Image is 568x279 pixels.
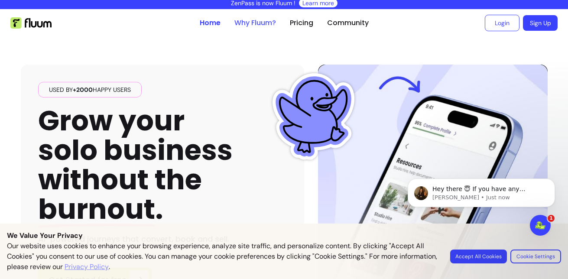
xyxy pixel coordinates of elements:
[38,190,155,228] span: burnout
[38,106,233,224] h1: Grow your solo business without the .
[523,15,558,31] a: Sign Up
[485,15,519,31] a: Login
[290,18,313,28] a: Pricing
[450,250,507,263] button: Accept All Cookies
[45,85,134,94] span: Used by happy users
[327,18,369,28] a: Community
[7,230,561,241] p: We Value Your Privacy
[548,215,555,222] span: 1
[10,17,52,29] img: Fluum Logo
[65,262,109,272] a: Privacy Policy
[234,18,276,28] a: Why Fluum?
[7,241,440,272] p: Our website uses cookies to enhance your browsing experience, analyze site traffic, and personali...
[395,160,568,256] iframe: Intercom notifications message
[530,215,551,236] iframe: Intercom live chat
[73,86,93,94] span: +2000
[200,18,221,28] a: Home
[510,250,561,263] button: Cookie Settings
